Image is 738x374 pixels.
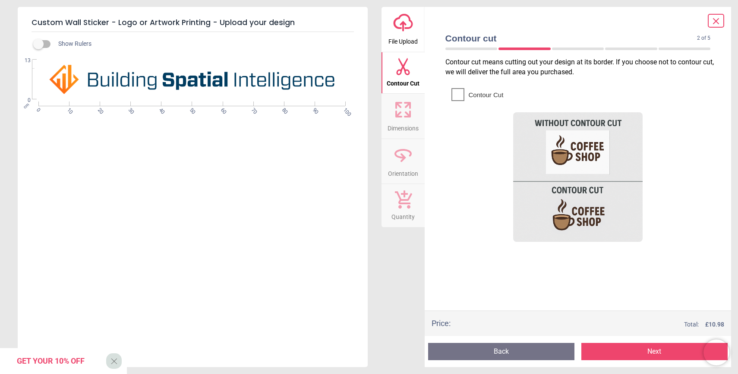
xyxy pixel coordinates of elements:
[158,107,163,112] span: 40
[709,321,724,328] span: 10.98
[581,343,728,360] button: Next
[513,112,643,242] img: Contour Cut Example
[66,107,71,112] span: 10
[464,320,725,329] div: Total:
[697,35,710,42] span: 2 of 5
[382,94,425,139] button: Dimensions
[249,107,255,112] span: 70
[35,107,41,112] span: 0
[22,102,30,110] span: cm
[705,320,724,329] span: £
[428,343,574,360] button: Back
[382,52,425,94] button: Contour Cut
[445,57,718,77] p: Contour cut means cutting out your design at its border. If you choose not to contour cut, we wil...
[703,339,729,365] iframe: Brevo live chat
[38,39,368,49] div: Show Rulers
[188,107,194,112] span: 50
[382,184,425,227] button: Quantity
[341,107,347,112] span: 100
[280,107,286,112] span: 80
[32,14,354,32] h5: Custom Wall Sticker - Logo or Artwork Printing - Upload your design
[382,139,425,184] button: Orientation
[127,107,132,112] span: 30
[391,209,415,222] span: Quantity
[388,33,418,46] span: File Upload
[96,107,102,112] span: 20
[445,32,697,44] span: Contour cut
[219,107,224,112] span: 60
[14,97,31,104] span: 0
[14,57,31,64] span: 13
[388,165,418,178] span: Orientation
[387,75,419,88] span: Contour Cut
[382,7,425,52] button: File Upload
[469,90,504,99] span: Contour Cut
[388,120,419,133] span: Dimensions
[311,107,316,112] span: 90
[432,318,451,329] div: Price :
